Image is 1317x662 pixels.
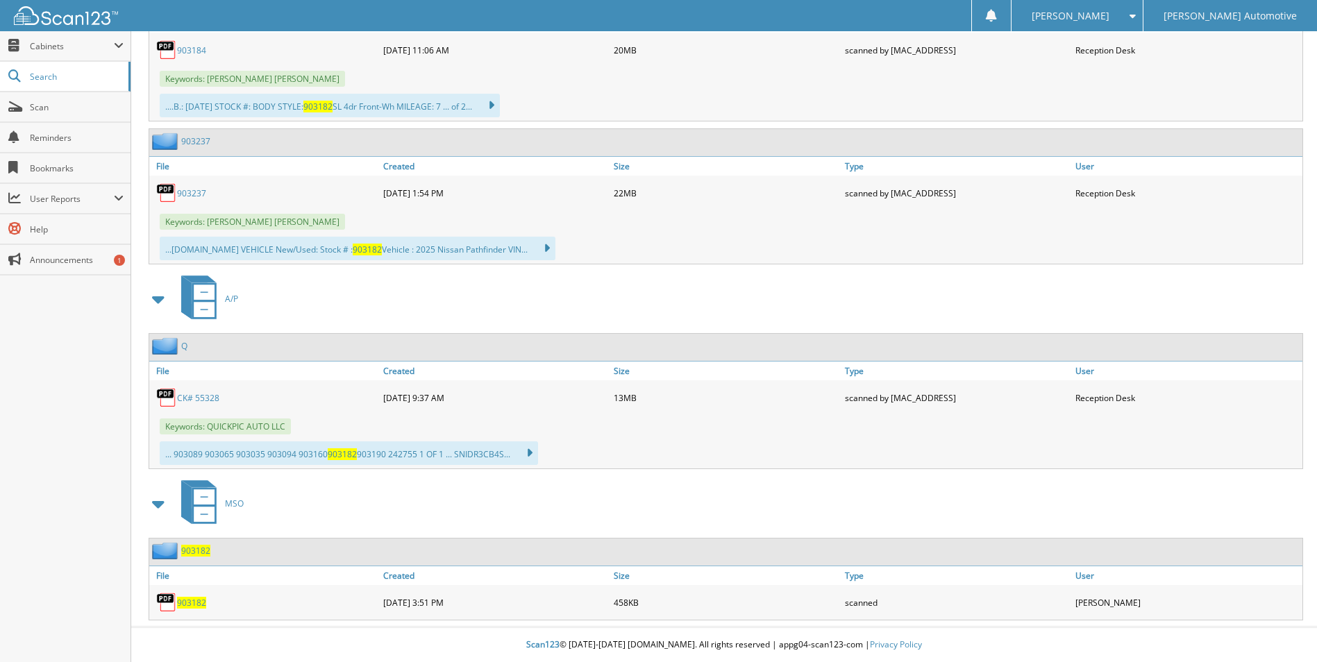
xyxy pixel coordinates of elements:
div: 13MB [610,384,841,411]
span: MSO [225,498,244,509]
div: scanned by [MAC_ADDRESS] [841,179,1072,207]
img: folder2.png [152,542,181,559]
a: 903237 [177,187,206,199]
a: Type [841,157,1072,176]
span: 903182 [328,448,357,460]
a: 903182 [177,597,206,609]
span: Reminders [30,132,124,144]
span: [PERSON_NAME] [1032,12,1109,20]
a: 903237 [181,135,210,147]
span: [PERSON_NAME] Automotive [1164,12,1297,20]
span: Scan [30,101,124,113]
a: File [149,566,380,585]
a: Type [841,362,1072,380]
div: [DATE] 9:37 AM [380,384,610,411]
span: Help [30,223,124,235]
div: scanned [841,588,1072,616]
a: Created [380,566,610,585]
div: Reception Desk [1072,179,1302,207]
div: 22MB [610,179,841,207]
div: 20MB [610,36,841,64]
div: ....B.: [DATE] STOCK #: BODY STYLE: SL 4dr Front-Wh MILEAGE: 7 ... of 2... [160,94,500,117]
span: User Reports [30,193,114,205]
div: Reception Desk [1072,384,1302,411]
a: User [1072,362,1302,380]
a: Created [380,362,610,380]
a: Size [610,566,841,585]
div: [PERSON_NAME] [1072,588,1302,616]
div: [DATE] 3:51 PM [380,588,610,616]
span: Search [30,71,121,83]
a: A/P [173,271,238,326]
a: File [149,157,380,176]
a: File [149,362,380,380]
div: [DATE] 11:06 AM [380,36,610,64]
a: Privacy Policy [870,638,922,650]
a: Q [181,340,187,352]
div: ... 903089 903065 903035 903094 903160 903190 242755 1 OF 1 ... SNIDR3CB4S... [160,441,538,465]
span: Scan123 [526,638,560,650]
span: Cabinets [30,40,114,52]
div: © [DATE]-[DATE] [DOMAIN_NAME]. All rights reserved | appg04-scan123-com | [131,628,1317,662]
img: PDF.png [156,183,177,203]
img: scan123-logo-white.svg [14,6,118,25]
div: [DATE] 1:54 PM [380,179,610,207]
iframe: Chat Widget [1248,595,1317,662]
div: 1 [114,255,125,266]
div: scanned by [MAC_ADDRESS] [841,384,1072,411]
a: User [1072,566,1302,585]
span: Keywords: [PERSON_NAME] [PERSON_NAME] [160,71,345,87]
a: User [1072,157,1302,176]
a: Type [841,566,1072,585]
div: ...[DOMAIN_NAME] VEHICLE New/Used: Stock # : Vehicle : 2025 Nissan Pathfinder VIN... [160,237,555,260]
span: Bookmarks [30,162,124,174]
div: scanned by [MAC_ADDRESS] [841,36,1072,64]
a: 903184 [177,44,206,56]
span: 903182 [353,244,382,255]
span: A/P [225,293,238,305]
a: CK# 55328 [177,392,219,404]
img: PDF.png [156,40,177,60]
span: Keywords: QUICKPIC AUTO LLC [160,418,291,434]
span: 903182 [303,101,333,112]
span: Announcements [30,254,124,266]
a: 903182 [181,545,210,557]
div: Reception Desk [1072,36,1302,64]
a: MSO [173,476,244,531]
a: Size [610,362,841,380]
div: 458KB [610,588,841,616]
span: Keywords: [PERSON_NAME] [PERSON_NAME] [160,214,345,230]
img: folder2.png [152,337,181,355]
a: Created [380,157,610,176]
img: PDF.png [156,387,177,408]
img: folder2.png [152,133,181,150]
a: Size [610,157,841,176]
img: PDF.png [156,592,177,613]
